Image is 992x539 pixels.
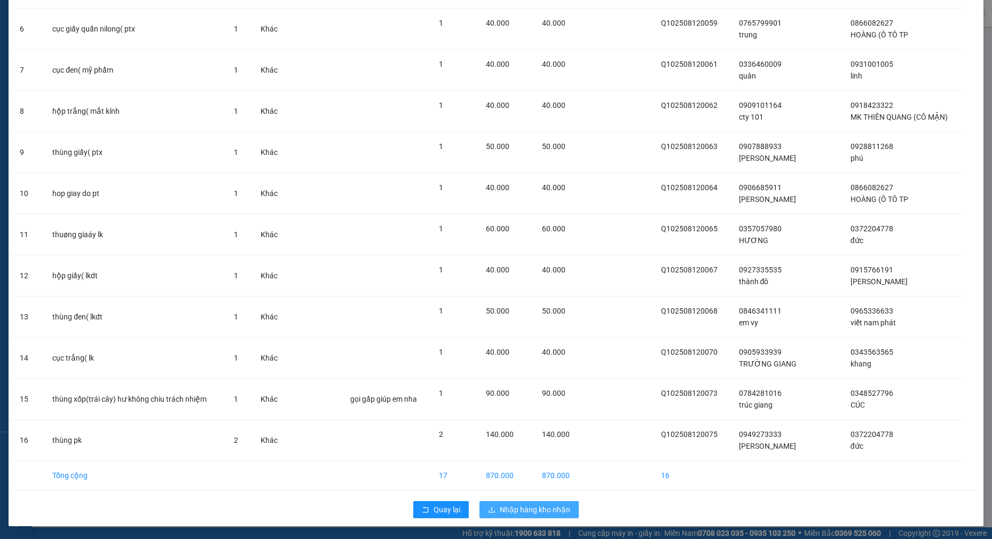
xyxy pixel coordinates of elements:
[851,389,893,397] span: 0348527796
[542,224,565,233] span: 60.000
[439,430,443,439] span: 2
[851,318,896,327] span: viết nam phát
[234,271,238,280] span: 1
[488,506,495,514] span: download
[851,101,893,110] span: 0918423322
[422,506,429,514] span: rollback
[439,183,443,192] span: 1
[542,389,565,397] span: 90.000
[486,183,509,192] span: 40.000
[486,430,514,439] span: 140.000
[44,9,225,50] td: cục giấy quấn nilong( ptx
[11,338,44,379] td: 14
[44,296,225,338] td: thùng đen( lkdt
[234,148,238,157] span: 1
[11,91,44,132] td: 8
[486,389,509,397] span: 90.000
[8,69,77,82] div: 50.000
[542,183,565,192] span: 40.000
[252,214,288,255] td: Khác
[661,307,718,315] span: Q102508120068
[661,142,718,151] span: Q102508120063
[542,430,570,439] span: 140.000
[439,389,443,397] span: 1
[739,183,782,192] span: 0906685911
[439,60,443,68] span: 1
[739,318,758,327] span: em vy
[851,236,863,245] span: đức
[739,113,763,121] span: cty 101
[252,255,288,296] td: Khác
[83,9,169,22] div: Quận 10
[851,430,893,439] span: 0372204778
[11,50,44,91] td: 7
[234,354,238,362] span: 1
[83,10,109,21] span: Nhận:
[661,389,718,397] span: Q102508120073
[486,348,509,356] span: 40.000
[252,379,288,420] td: Khác
[739,442,796,450] span: [PERSON_NAME]
[9,9,76,22] div: Trạm 114
[477,461,533,490] td: 870.000
[739,154,796,162] span: [PERSON_NAME]
[542,265,565,274] span: 40.000
[439,265,443,274] span: 1
[252,91,288,132] td: Khác
[739,195,796,204] span: [PERSON_NAME]
[234,395,238,403] span: 1
[11,379,44,420] td: 15
[739,30,757,39] span: trung
[851,277,908,286] span: [PERSON_NAME]
[533,461,581,490] td: 870.000
[739,277,769,286] span: thành đô
[234,66,238,74] span: 1
[234,25,238,33] span: 1
[252,173,288,214] td: Khác
[661,19,718,27] span: Q102508120059
[11,173,44,214] td: 10
[661,60,718,68] span: Q102508120061
[44,461,225,490] td: Tổng cộng
[661,224,718,233] span: Q102508120065
[9,10,26,21] span: Gửi:
[486,101,509,110] span: 40.000
[8,70,25,81] span: CR :
[739,360,797,368] span: TRƯỜNG GIANG
[851,142,893,151] span: 0928811268
[851,30,908,39] span: HOÀNG (Ô TÔ TP
[739,72,756,80] span: quân
[486,19,509,27] span: 40.000
[234,189,238,198] span: 1
[11,9,44,50] td: 6
[739,224,782,233] span: 0357057980
[851,113,948,121] span: MK THIÊN QUANG (CÔ MẬN)
[851,265,893,274] span: 0915766191
[439,142,443,151] span: 1
[851,60,893,68] span: 0931001005
[739,265,782,274] span: 0927335535
[739,401,773,409] span: trúc giang
[234,313,238,321] span: 1
[851,183,893,192] span: 0866082627
[434,504,460,515] span: Quay lại
[486,224,509,233] span: 60.000
[652,461,730,490] td: 16
[739,60,782,68] span: 0336460009
[9,22,76,35] div: thúy
[542,348,565,356] span: 40.000
[542,101,565,110] span: 40.000
[413,501,469,518] button: rollbackQuay lại
[350,395,417,403] span: gọi gấp giúp em nha
[252,50,288,91] td: Khác
[44,338,225,379] td: cục trắng( lk
[439,348,443,356] span: 1
[542,307,565,315] span: 50.000
[430,461,477,490] td: 17
[851,195,908,204] span: HOÀNG (Ô TÔ TP
[851,19,893,27] span: 0866082627
[252,296,288,338] td: Khác
[486,142,509,151] span: 50.000
[739,430,782,439] span: 0949273333
[739,307,782,315] span: 0846341111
